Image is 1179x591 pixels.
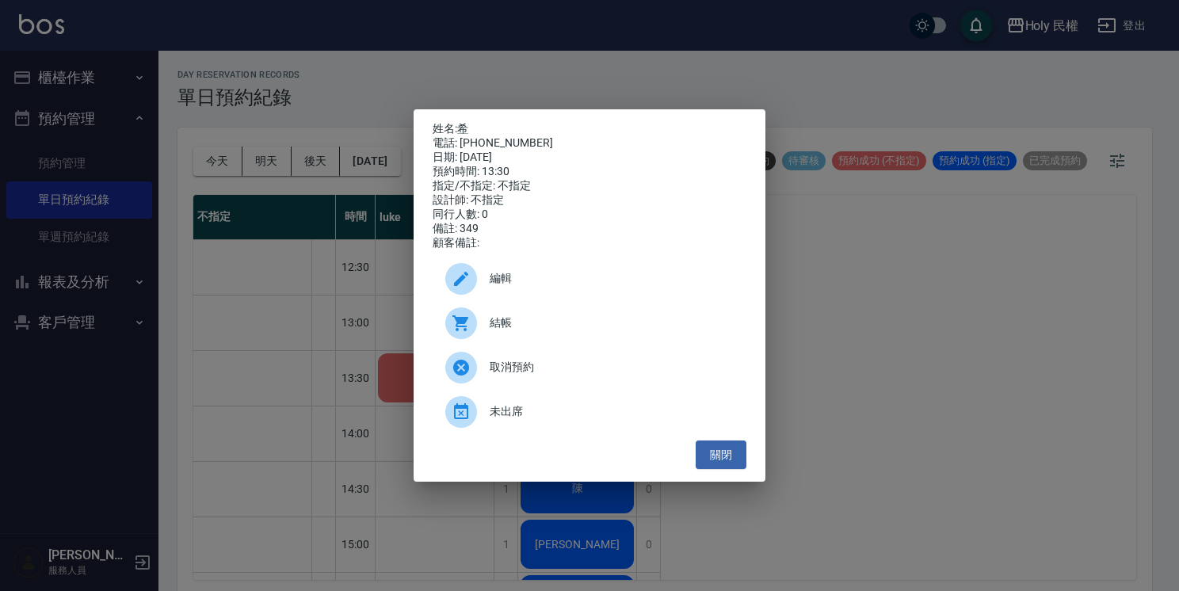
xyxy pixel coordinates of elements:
span: 編輯 [490,270,734,287]
div: 設計師: 不指定 [433,193,746,208]
div: 日期: [DATE] [433,151,746,165]
div: 預約時間: 13:30 [433,165,746,179]
p: 姓名: [433,122,746,136]
div: 電話: [PHONE_NUMBER] [433,136,746,151]
div: 編輯 [433,257,746,301]
div: 顧客備註: [433,236,746,250]
div: 取消預約 [433,345,746,390]
button: 關閉 [696,440,746,470]
span: 未出席 [490,403,734,420]
span: 結帳 [490,315,734,331]
div: 未出席 [433,390,746,434]
div: 同行人數: 0 [433,208,746,222]
a: 希 [457,122,468,135]
a: 結帳 [433,301,746,345]
span: 取消預約 [490,359,734,376]
div: 備註: 349 [433,222,746,236]
div: 指定/不指定: 不指定 [433,179,746,193]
